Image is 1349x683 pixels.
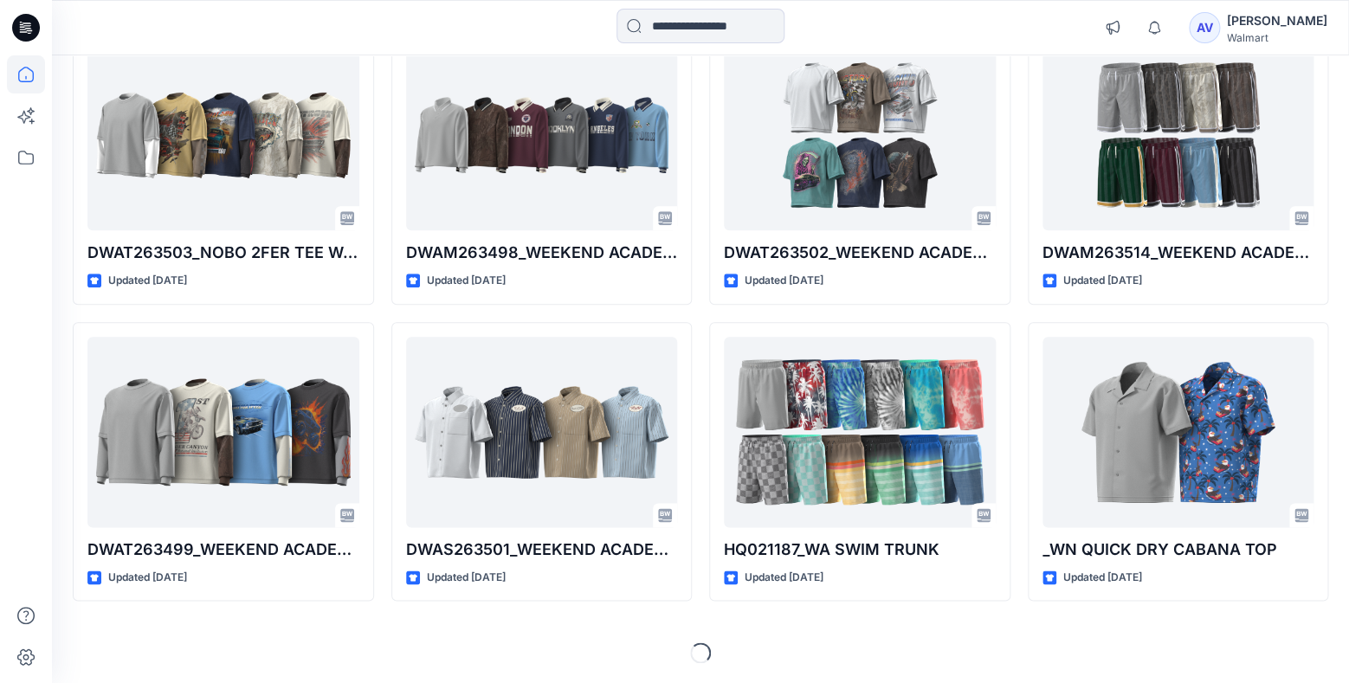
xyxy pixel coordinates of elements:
a: DWAS263501_WEEKEND ACADEMY GAS STATION SS BUTTON UP [406,337,678,527]
p: DWAS263501_WEEKEND ACADEMY GAS STATION SS BUTTON UP [406,538,678,562]
div: Walmart [1227,31,1327,44]
p: DWAT263499_WEEKEND ACADEMY 2FER TEE [87,538,359,562]
p: _WN QUICK DRY CABANA TOP [1042,538,1314,562]
p: DWAM263498_WEEKEND ACADEMY LS SOCCER JERSEY [406,241,678,265]
p: HQ021187_WA SWIM TRUNK [724,538,996,562]
p: DWAT263502_WEEKEND ACADEMY SS BOXY GRAPHIC TEE [724,241,996,265]
a: _WN QUICK DRY CABANA TOP [1042,337,1314,527]
div: [PERSON_NAME] [1227,10,1327,31]
p: Updated [DATE] [108,272,187,290]
p: DWAT263503_NOBO 2FER TEE W- GRAPHICS [87,241,359,265]
div: AV [1189,12,1220,43]
p: Updated [DATE] [427,569,506,587]
p: DWAM263514_WEEKEND ACADEMY SCALLOPED JACQUARD MESH SHORT [1042,241,1314,265]
p: Updated [DATE] [745,272,823,290]
a: DWAT263503_NOBO 2FER TEE W- GRAPHICS [87,40,359,230]
p: Updated [DATE] [1063,272,1142,290]
p: Updated [DATE] [427,272,506,290]
a: DWAM263514_WEEKEND ACADEMY SCALLOPED JACQUARD MESH SHORT [1042,40,1314,230]
a: DWAT263502_WEEKEND ACADEMY SS BOXY GRAPHIC TEE [724,40,996,230]
a: DWAM263498_WEEKEND ACADEMY LS SOCCER JERSEY [406,40,678,230]
p: Updated [DATE] [1063,569,1142,587]
p: Updated [DATE] [745,569,823,587]
p: Updated [DATE] [108,569,187,587]
a: DWAT263499_WEEKEND ACADEMY 2FER TEE [87,337,359,527]
a: HQ021187_WA SWIM TRUNK [724,337,996,527]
